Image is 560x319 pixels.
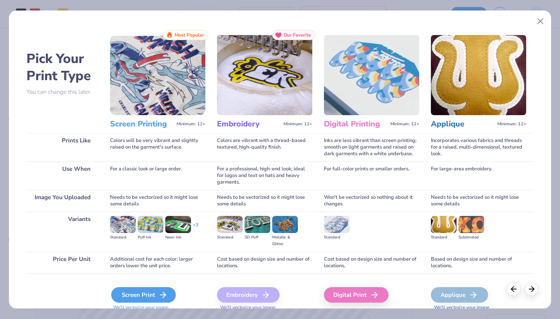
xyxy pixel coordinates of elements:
[533,14,548,29] button: Close
[138,234,163,241] div: Puff Ink
[217,119,280,129] h3: Embroidery
[110,35,205,115] img: Screen Printing
[217,190,312,212] div: Needs to be vectorized so it might lose some details
[431,190,526,212] div: Needs to be vectorized so it might lose some details
[431,35,526,115] img: Applique
[217,304,312,311] span: We'll vectorize your image.
[111,287,176,303] div: Screen Print
[26,252,98,273] div: Price Per Unit
[110,190,205,212] div: Needs to be vectorized so it might lose some details
[217,252,312,273] div: Cost based on design size and number of locations.
[110,304,205,311] span: We'll vectorize your image.
[165,216,191,233] img: Neon Ink
[217,234,243,241] div: Standard
[283,121,312,127] span: Minimum: 12+
[324,287,388,303] div: Digital Print
[217,133,312,161] div: Colors are vibrant with a thread-based textured, high-quality finish.
[217,161,312,190] div: For a professional, high-end look; ideal for logos and text on hats and heavy garments.
[110,252,205,273] div: Additional cost for each color; larger orders lower the unit price.
[175,32,204,38] span: Most Popular
[324,216,350,233] img: Standard
[26,190,98,212] div: Image You Uploaded
[26,133,98,161] div: Prints Like
[26,161,98,190] div: Use When
[165,234,191,241] div: Neon Ink
[110,133,205,161] div: Colors will be very vibrant and slightly raised on the garment's surface.
[431,216,457,233] img: Standard
[431,252,526,273] div: Based on design size and number of locations.
[177,121,205,127] span: Minimum: 12+
[110,119,173,129] h3: Screen Printing
[26,212,98,252] div: Variants
[324,119,387,129] h3: Digital Printing
[26,50,98,84] h2: Pick Your Print Type
[283,32,311,38] span: Our Favorite
[431,161,526,190] div: For large-area embroidery.
[324,35,419,115] img: Digital Printing
[110,234,136,241] div: Standard
[324,234,350,241] div: Standard
[431,119,494,129] h3: Applique
[497,121,526,127] span: Minimum: 12+
[458,216,484,233] img: Sublimated
[324,252,419,273] div: Cost based on design size and number of locations.
[324,190,419,212] div: Won't be vectorized so nothing about it changes
[431,133,526,161] div: Incorporates various fabrics and threads for a raised, multi-dimensional, textured look.
[431,234,457,241] div: Standard
[245,234,270,241] div: 3D Puff
[245,216,270,233] img: 3D Puff
[272,234,298,247] div: Metallic & Glitter
[390,121,419,127] span: Minimum: 12+
[138,216,163,233] img: Puff Ink
[26,89,98,95] p: You can change this later.
[193,222,198,235] div: + 3
[110,216,136,233] img: Standard
[458,234,484,241] div: Sublimated
[217,35,312,115] img: Embroidery
[272,216,298,233] img: Metallic & Glitter
[110,161,205,190] div: For a classic look or large order.
[217,287,280,303] div: Embroidery
[324,161,419,190] div: For full-color prints or smaller orders.
[431,287,488,303] div: Applique
[431,304,526,311] span: We'll vectorize your image.
[324,133,419,161] div: Inks are less vibrant than screen printing; smooth on light garments and raised on dark garments ...
[217,216,243,233] img: Standard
